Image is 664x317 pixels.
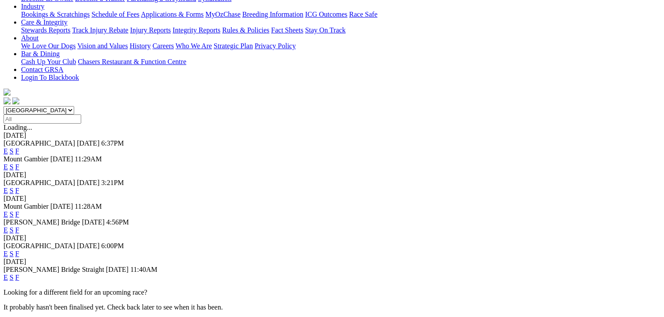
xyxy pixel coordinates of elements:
a: Vision and Values [77,42,128,50]
div: [DATE] [4,195,660,203]
a: Race Safe [349,11,377,18]
span: 4:56PM [106,218,129,226]
input: Select date [4,114,81,124]
img: facebook.svg [4,97,11,104]
a: Rules & Policies [222,26,269,34]
span: 3:21PM [101,179,124,186]
a: S [10,163,14,171]
a: S [10,226,14,234]
a: We Love Our Dogs [21,42,75,50]
div: About [21,42,660,50]
span: 11:40AM [130,266,158,273]
a: F [15,187,19,194]
span: [GEOGRAPHIC_DATA] [4,179,75,186]
a: Contact GRSA [21,66,63,73]
span: Mount Gambier [4,203,49,210]
div: [DATE] [4,234,660,242]
div: [DATE] [4,258,660,266]
a: F [15,274,19,281]
span: [GEOGRAPHIC_DATA] [4,139,75,147]
a: S [10,274,14,281]
div: Bar & Dining [21,58,660,66]
a: Who We Are [176,42,212,50]
a: E [4,187,8,194]
a: Cash Up Your Club [21,58,76,65]
div: [DATE] [4,171,660,179]
span: [DATE] [77,242,100,249]
a: Injury Reports [130,26,171,34]
span: [PERSON_NAME] Bridge Straight [4,266,104,273]
a: E [4,250,8,257]
div: Industry [21,11,660,18]
partial: It probably hasn't been finalised yet. Check back later to see when it has been. [4,303,223,311]
img: twitter.svg [12,97,19,104]
span: [GEOGRAPHIC_DATA] [4,242,75,249]
a: E [4,226,8,234]
span: [DATE] [77,179,100,186]
a: S [10,147,14,155]
p: Looking for a different field for an upcoming race? [4,289,660,296]
a: Breeding Information [242,11,303,18]
div: Care & Integrity [21,26,660,34]
a: MyOzChase [205,11,240,18]
a: Schedule of Fees [91,11,139,18]
a: Privacy Policy [255,42,296,50]
span: 11:28AM [75,203,102,210]
a: About [21,34,39,42]
a: F [15,250,19,257]
span: [DATE] [77,139,100,147]
span: 6:37PM [101,139,124,147]
a: Bookings & Scratchings [21,11,90,18]
a: Care & Integrity [21,18,68,26]
a: E [4,210,8,218]
a: Login To Blackbook [21,74,79,81]
a: S [10,210,14,218]
span: 6:00PM [101,242,124,249]
a: Applications & Forms [141,11,204,18]
a: Careers [152,42,174,50]
span: [DATE] [106,266,129,273]
a: F [15,210,19,218]
span: Loading... [4,124,32,131]
span: [DATE] [50,155,73,163]
a: Industry [21,3,44,10]
span: Mount Gambier [4,155,49,163]
a: F [15,226,19,234]
span: [PERSON_NAME] Bridge [4,218,80,226]
a: Track Injury Rebate [72,26,128,34]
span: [DATE] [82,218,105,226]
a: Fact Sheets [271,26,303,34]
a: Strategic Plan [214,42,253,50]
a: E [4,274,8,281]
a: E [4,147,8,155]
span: [DATE] [50,203,73,210]
a: Chasers Restaurant & Function Centre [78,58,186,65]
span: 11:29AM [75,155,102,163]
a: Bar & Dining [21,50,60,57]
a: S [10,187,14,194]
a: E [4,163,8,171]
div: [DATE] [4,132,660,139]
a: ICG Outcomes [305,11,347,18]
a: F [15,147,19,155]
img: logo-grsa-white.png [4,89,11,96]
a: F [15,163,19,171]
a: S [10,250,14,257]
a: Stewards Reports [21,26,70,34]
a: Integrity Reports [172,26,220,34]
a: History [129,42,151,50]
a: Stay On Track [305,26,345,34]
